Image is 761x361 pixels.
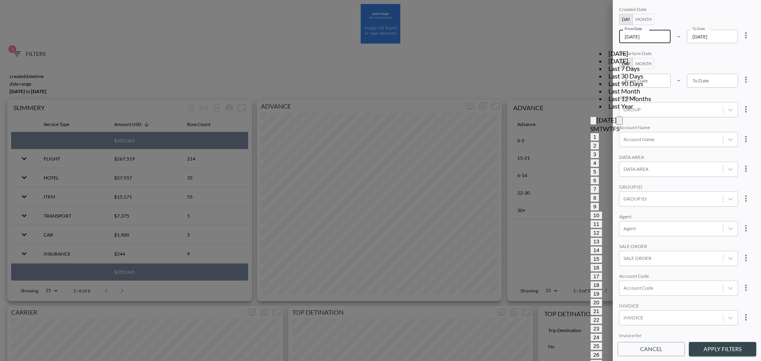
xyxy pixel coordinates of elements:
[606,80,669,87] div: Last 90 Days
[619,14,633,25] button: Day
[606,57,631,65] span: [DATE]
[606,95,654,102] span: Last 12 Months
[738,220,754,236] button: more
[738,250,754,266] button: more
[619,124,738,132] div: Account Name
[590,351,602,359] button: 26
[619,6,738,14] div: Created Date
[590,307,602,315] button: 21
[625,26,642,31] label: From Date
[590,281,602,289] button: 18
[597,116,616,124] span: [DATE]
[677,31,681,40] p: –
[606,72,669,80] div: Last 30 Days
[606,87,669,95] div: Last Month
[609,125,613,132] span: Thursday
[590,141,599,150] button: 2
[689,342,756,357] button: Apply Filters
[590,159,599,167] button: 4
[590,272,602,281] button: 17
[590,298,602,307] button: 20
[603,125,609,132] span: Wednesday
[738,309,754,325] button: more
[593,125,599,132] span: Monday
[738,131,754,147] button: more
[599,125,603,132] span: Tuesday
[738,101,754,117] button: more
[619,273,738,281] div: Account Code
[590,333,602,342] button: 24
[738,27,754,43] button: more
[590,325,602,333] button: 23
[590,117,597,125] button: Previous month
[606,87,642,95] span: Last Month
[738,161,754,177] button: more
[590,133,599,141] button: 1
[590,342,602,350] button: 25
[590,194,599,202] button: 8
[590,150,599,159] button: 3
[613,125,616,132] span: Friday
[619,332,738,340] div: Invoice for
[619,243,738,251] div: SALE ORDER
[616,117,623,125] button: Next month
[738,72,754,88] button: more
[619,214,738,221] div: Agent
[687,74,738,87] input: YYYY-MM-DD
[619,303,738,310] div: INVOICE
[619,30,671,43] input: YYYY-MM-DD
[590,211,602,220] button: 10
[619,95,738,102] div: GROUP
[738,191,754,206] button: more
[619,50,738,58] div: Departure Date
[606,65,669,72] div: Last 7 Days
[619,6,755,43] div: 2025-08-302025-08-31
[738,280,754,296] button: more
[590,202,599,211] button: 9
[606,50,631,57] span: [DATE]
[590,255,602,263] button: 15
[619,154,738,162] div: DATA AREA
[590,176,599,185] button: 6
[606,102,636,110] span: Last Year
[606,65,642,72] span: Last 7 Days
[590,125,593,132] span: Sunday
[619,184,738,191] div: GROUP ID
[687,30,738,43] input: YYYY-MM-DD
[692,26,705,31] label: To Date
[590,246,602,254] button: 14
[590,168,599,176] button: 5
[590,290,602,298] button: 19
[677,75,681,84] p: –
[616,125,620,132] span: Saturday
[606,72,646,80] span: Last 30 Days
[590,264,602,272] button: 16
[590,229,602,237] button: 12
[590,237,602,246] button: 13
[606,80,646,87] span: Last 90 Days
[590,185,599,193] button: 7
[633,14,654,25] button: Month
[590,316,602,324] button: 22
[606,95,669,102] div: Last 12 Months
[590,220,602,228] button: 11
[606,50,669,57] div: [DATE]
[606,57,669,65] div: [DATE]
[606,102,669,110] div: Last Year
